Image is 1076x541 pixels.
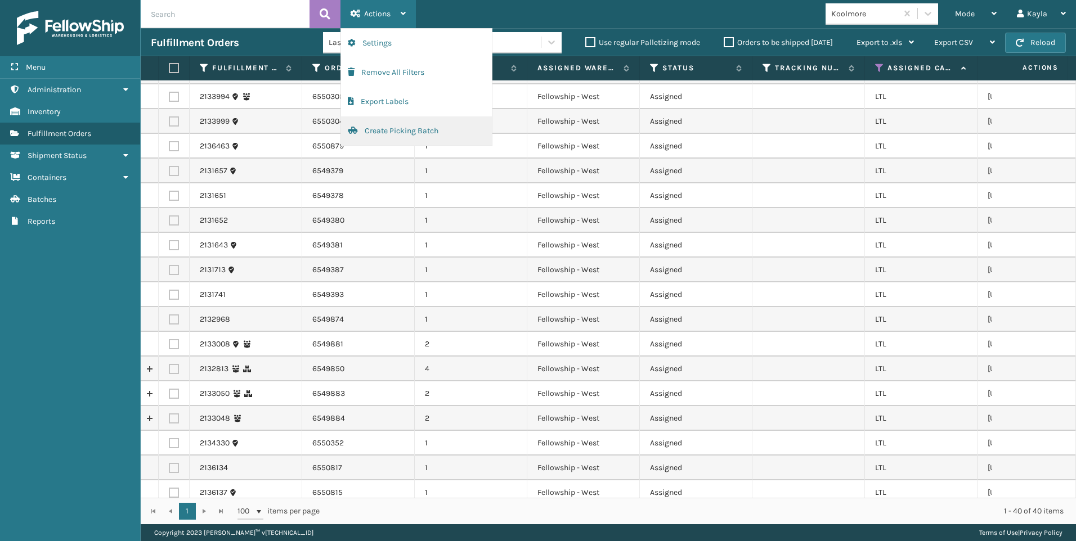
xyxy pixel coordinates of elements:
td: Fellowship - West [527,109,640,134]
td: Assigned [640,109,752,134]
td: 6549379 [302,159,415,183]
td: Fellowship - West [527,159,640,183]
td: 2 [415,406,527,431]
span: Export to .xls [857,38,902,47]
label: Use regular Palletizing mode [585,38,700,47]
a: 2131651 [200,190,226,201]
td: Assigned [640,258,752,282]
div: Last 90 Days [329,37,416,48]
td: 1 [415,258,527,282]
a: 2131643 [200,240,228,251]
td: Fellowship - West [527,282,640,307]
td: 2 [415,381,527,406]
td: Fellowship - West [527,406,640,431]
label: Order Number [325,63,393,73]
a: 2132968 [200,314,230,325]
span: Administration [28,85,81,94]
td: Fellowship - West [527,233,640,258]
td: Assigned [640,456,752,480]
td: 4 [415,357,527,381]
a: 2131741 [200,289,226,300]
td: LTL [865,431,978,456]
td: Assigned [640,357,752,381]
td: 1 [415,431,527,456]
td: Fellowship - West [527,480,640,505]
h3: Fulfillment Orders [151,36,239,49]
a: Privacy Policy [1020,529,1062,537]
td: LTL [865,357,978,381]
td: 6549883 [302,381,415,406]
label: Orders to be shipped [DATE] [724,38,833,47]
td: LTL [865,134,978,159]
td: LTL [865,208,978,233]
button: Remove All Filters [341,58,492,87]
td: Assigned [640,480,752,505]
span: Actions [364,9,391,19]
td: 6549380 [302,208,415,233]
a: 2131713 [200,264,226,276]
a: 2136137 [200,487,227,498]
td: 6549881 [302,332,415,357]
div: Koolmore [831,8,898,20]
td: LTL [865,84,978,109]
td: Assigned [640,183,752,208]
td: 6550304 [302,109,415,134]
span: Menu [26,62,46,72]
td: LTL [865,183,978,208]
a: 2136134 [200,462,228,474]
label: Assigned Carrier Service [887,63,956,73]
td: Fellowship - West [527,183,640,208]
a: 1 [179,503,196,520]
td: LTL [865,258,978,282]
button: Export Labels [341,87,492,116]
span: items per page [237,503,320,520]
td: LTL [865,381,978,406]
td: 6549850 [302,357,415,381]
td: 1 [415,183,527,208]
td: Assigned [640,332,752,357]
td: LTL [865,109,978,134]
span: Mode [955,9,975,19]
td: 2 [415,332,527,357]
span: Fulfillment Orders [28,129,91,138]
a: 2133048 [200,413,230,424]
td: 1 [415,233,527,258]
td: LTL [865,307,978,332]
td: Fellowship - West [527,84,640,109]
button: Reload [1005,33,1066,53]
a: 2136463 [200,141,230,152]
div: 1 - 40 of 40 items [335,506,1064,517]
td: 6550815 [302,480,415,505]
td: 6549387 [302,258,415,282]
td: LTL [865,456,978,480]
td: Fellowship - West [527,307,640,332]
label: Assigned Warehouse [537,63,618,73]
td: LTL [865,282,978,307]
td: 1 [415,456,527,480]
td: 1 [415,480,527,505]
td: Assigned [640,159,752,183]
td: Fellowship - West [527,134,640,159]
a: 2131652 [200,215,228,226]
a: Terms of Use [979,529,1018,537]
span: 100 [237,506,254,517]
td: Fellowship - West [527,431,640,456]
td: Assigned [640,233,752,258]
label: Tracking Number [775,63,843,73]
span: Inventory [28,107,61,116]
label: Fulfillment Order Id [212,63,280,73]
a: 2133999 [200,116,230,127]
td: Assigned [640,381,752,406]
td: 6549378 [302,183,415,208]
td: LTL [865,480,978,505]
td: Fellowship - West [527,332,640,357]
span: Reports [28,217,55,226]
td: Assigned [640,431,752,456]
span: Export CSV [934,38,973,47]
td: 6550352 [302,431,415,456]
td: Assigned [640,282,752,307]
p: Copyright 2023 [PERSON_NAME]™ v [TECHNICAL_ID] [154,524,313,541]
img: logo [17,11,124,45]
td: LTL [865,406,978,431]
td: 6550879 [302,134,415,159]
